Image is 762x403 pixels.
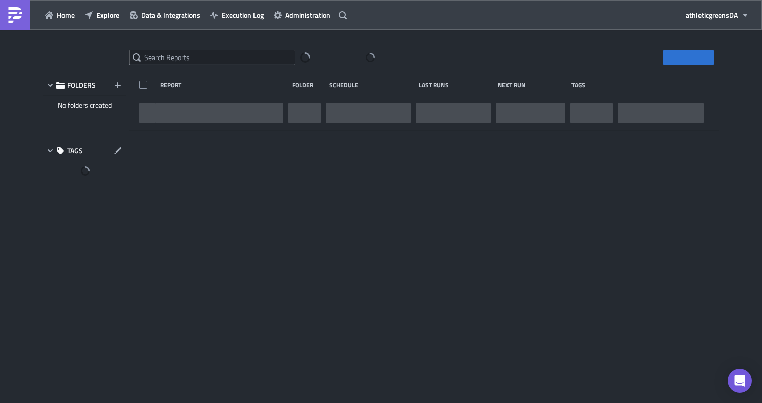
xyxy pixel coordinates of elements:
div: Folder [292,81,324,89]
span: Execution Log [222,10,264,20]
div: Next Run [498,81,567,89]
input: Search Reports [129,50,295,65]
button: Execution Log [205,7,269,23]
span: Explore [96,10,119,20]
span: TAGS [67,146,83,155]
div: Tags [571,81,614,89]
div: Schedule [329,81,414,89]
div: Open Intercom Messenger [728,369,752,393]
div: No folders created [43,96,126,115]
button: Administration [269,7,335,23]
span: Data & Integrations [141,10,200,20]
div: Report [160,81,287,89]
span: Administration [285,10,330,20]
button: Data & Integrations [124,7,205,23]
button: Explore [80,7,124,23]
img: PushMetrics [7,7,23,23]
button: Home [40,7,80,23]
span: athleticgreens DA [686,10,738,20]
span: Home [57,10,75,20]
span: FOLDERS [67,81,96,90]
button: athleticgreensDA [681,7,754,23]
div: Last Runs [419,81,493,89]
